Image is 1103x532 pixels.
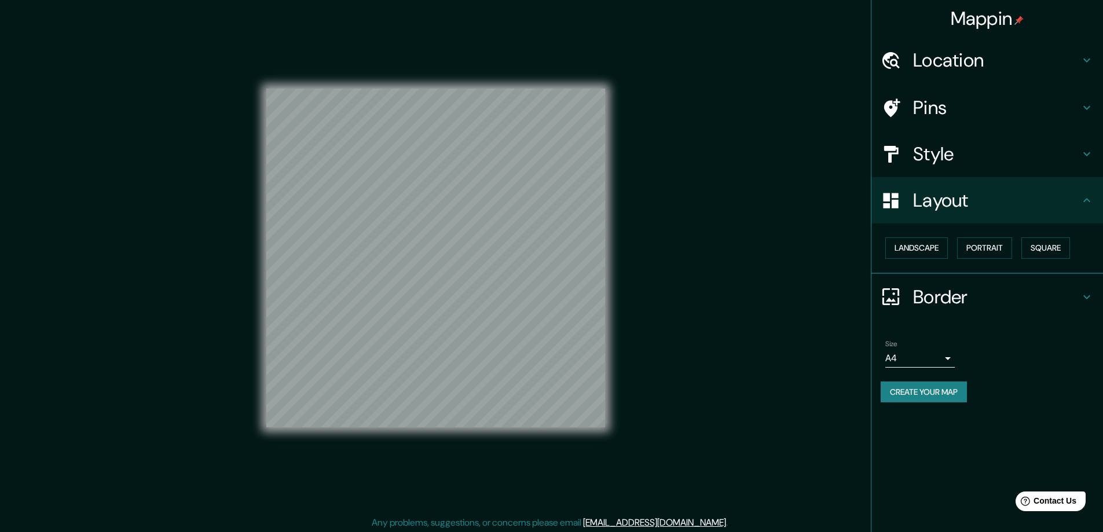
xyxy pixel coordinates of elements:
h4: Border [913,285,1080,309]
div: . [730,516,732,530]
button: Landscape [885,237,948,259]
h4: Style [913,142,1080,166]
button: Portrait [957,237,1012,259]
div: Border [871,274,1103,320]
h4: Location [913,49,1080,72]
div: A4 [885,349,955,368]
p: Any problems, suggestions, or concerns please email . [372,516,728,530]
div: Location [871,37,1103,83]
div: Pins [871,85,1103,131]
a: [EMAIL_ADDRESS][DOMAIN_NAME] [583,516,726,529]
div: . [728,516,730,530]
div: Layout [871,177,1103,223]
img: pin-icon.png [1014,16,1024,25]
button: Create your map [881,381,967,403]
label: Size [885,339,897,348]
button: Square [1021,237,1070,259]
h4: Pins [913,96,1080,119]
h4: Mappin [951,7,1024,30]
div: Style [871,131,1103,177]
iframe: Help widget launcher [1000,487,1090,519]
h4: Layout [913,189,1080,212]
